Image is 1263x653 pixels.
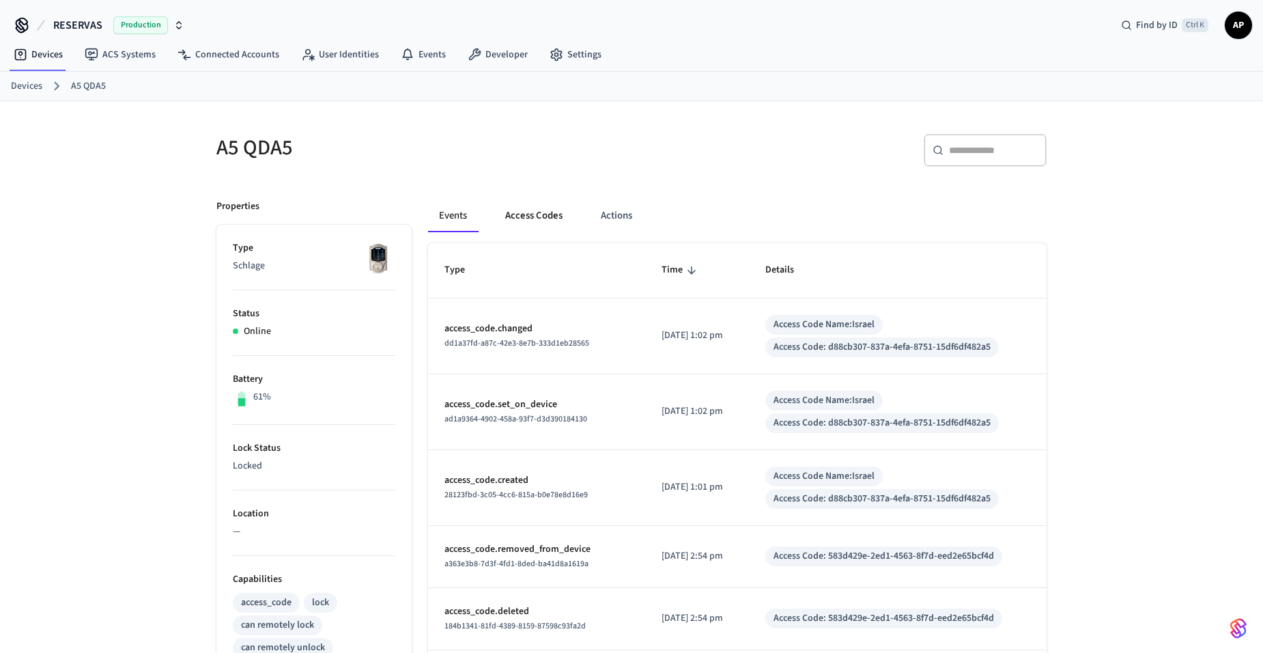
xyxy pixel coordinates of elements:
img: SeamLogoGradient.69752ec5.svg [1230,617,1247,639]
div: Access Code: d88cb307-837a-4efa-8751-15df6df482a5 [774,416,991,430]
p: [DATE] 1:02 pm [662,404,733,419]
a: ACS Systems [74,42,167,67]
p: [DATE] 1:02 pm [662,329,733,343]
p: access_code.set_on_device [444,398,629,412]
a: Settings [539,42,612,67]
div: access_code [241,596,292,610]
a: Devices [3,42,74,67]
a: Connected Accounts [167,42,290,67]
div: Access Code: d88cb307-837a-4efa-8751-15df6df482a5 [774,492,991,506]
span: Production [113,16,168,34]
span: Time [662,260,700,281]
a: A5 QDA5 [71,79,106,94]
span: RESERVAS [53,17,102,33]
div: Access Code: 583d429e-2ed1-4563-8f7d-eed2e65bcf4d [774,611,994,626]
a: Developer [457,42,539,67]
span: dd1a37fd-a87c-42e3-8e7b-333d1eb28565 [444,337,589,349]
p: [DATE] 2:54 pm [662,611,733,626]
span: Find by ID [1136,18,1178,32]
button: AP [1225,12,1252,39]
p: Status [233,307,395,321]
span: a363e3b8-7d3f-4fd1-8ded-ba41d8a1619a [444,558,588,570]
span: Details [765,260,812,281]
p: 61% [253,390,271,404]
p: Schlage [233,259,395,273]
span: Ctrl K [1182,18,1208,32]
button: Access Codes [494,199,573,232]
p: Location [233,507,395,521]
p: Locked [233,459,395,473]
p: Online [244,324,271,339]
div: lock [312,596,329,610]
p: — [233,525,395,539]
div: Access Code: 583d429e-2ed1-4563-8f7d-eed2e65bcf4d [774,549,994,564]
div: Access Code: d88cb307-837a-4efa-8751-15df6df482a5 [774,340,991,355]
span: 28123fbd-3c05-4cc6-815a-b0e78e8d16e9 [444,489,588,501]
button: Actions [590,199,643,232]
p: access_code.removed_from_device [444,542,629,557]
span: ad1a9364-4902-458a-93f7-d3d390184130 [444,413,587,425]
a: Devices [11,79,42,94]
h5: A5 QDA5 [216,134,623,162]
p: access_code.deleted [444,605,629,619]
div: ant example [428,199,1047,232]
p: [DATE] 2:54 pm [662,549,733,564]
div: Access Code Name: Israel [774,318,875,332]
p: access_code.changed [444,322,629,336]
span: Type [444,260,483,281]
p: access_code.created [444,473,629,488]
a: Events [390,42,457,67]
div: Find by IDCtrl K [1110,13,1219,38]
p: Capabilities [233,572,395,587]
p: Battery [233,372,395,387]
p: Properties [216,199,259,214]
div: Access Code Name: Israel [774,469,875,484]
span: AP [1226,13,1251,38]
span: 184b1341-81fd-4389-8159-87598c93fa2d [444,620,586,632]
a: User Identities [290,42,390,67]
p: [DATE] 1:01 pm [662,480,733,495]
div: Access Code Name: Israel [774,393,875,408]
button: Events [428,199,478,232]
p: Lock Status [233,441,395,456]
p: Type [233,241,395,255]
div: can remotely lock [241,618,314,633]
img: Schlage Sense Smart Deadbolt with Camelot Trim, Front [361,241,395,275]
